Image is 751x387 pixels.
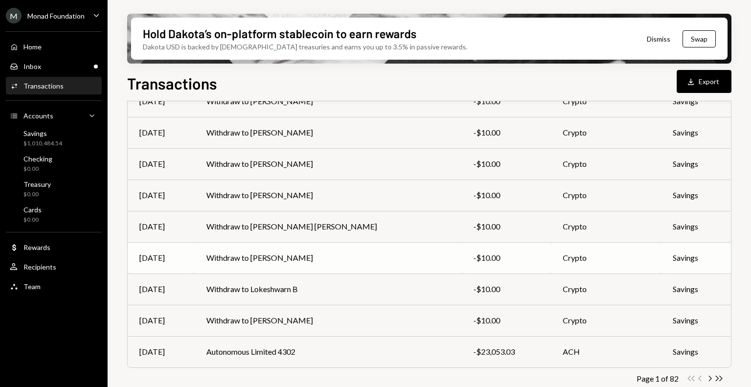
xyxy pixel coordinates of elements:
[127,73,217,93] h1: Transactions
[195,273,462,305] td: Withdraw to Lokeshwarn B
[195,211,462,242] td: Withdraw to [PERSON_NAME] [PERSON_NAME]
[661,180,731,211] td: Savings
[551,117,661,148] td: Crypto
[139,252,183,264] div: [DATE]
[661,273,731,305] td: Savings
[551,242,661,273] td: Crypto
[661,86,731,117] td: Savings
[23,190,51,199] div: $0.00
[473,283,539,295] div: -$10.00
[23,243,50,251] div: Rewards
[23,216,42,224] div: $0.00
[551,86,661,117] td: Crypto
[473,127,539,138] div: -$10.00
[23,165,52,173] div: $0.00
[683,30,716,47] button: Swap
[139,127,183,138] div: [DATE]
[473,189,539,201] div: -$10.00
[195,148,462,180] td: Withdraw to [PERSON_NAME]
[6,8,22,23] div: M
[23,205,42,214] div: Cards
[143,42,467,52] div: Dakota USD is backed by [DEMOGRAPHIC_DATA] treasuries and earns you up to 3.5% in passive rewards.
[551,211,661,242] td: Crypto
[27,12,85,20] div: Monad Foundation
[195,86,462,117] td: Withdraw to [PERSON_NAME]
[23,82,64,90] div: Transactions
[143,25,417,42] div: Hold Dakota’s on-platform stablecoin to earn rewards
[195,336,462,367] td: Autonomous Limited 4302
[551,336,661,367] td: ACH
[23,139,62,148] div: $1,010,484.54
[23,155,52,163] div: Checking
[6,57,102,75] a: Inbox
[6,152,102,175] a: Checking$0.00
[473,252,539,264] div: -$10.00
[139,283,183,295] div: [DATE]
[195,180,462,211] td: Withdraw to [PERSON_NAME]
[195,242,462,273] td: Withdraw to [PERSON_NAME]
[23,112,53,120] div: Accounts
[661,148,731,180] td: Savings
[23,43,42,51] div: Home
[139,189,183,201] div: [DATE]
[551,180,661,211] td: Crypto
[473,315,539,326] div: -$10.00
[139,221,183,232] div: [DATE]
[661,242,731,273] td: Savings
[551,273,661,305] td: Crypto
[661,117,731,148] td: Savings
[473,95,539,107] div: -$10.00
[6,203,102,226] a: Cards$0.00
[661,305,731,336] td: Savings
[661,336,731,367] td: Savings
[139,95,183,107] div: [DATE]
[551,305,661,336] td: Crypto
[139,315,183,326] div: [DATE]
[6,38,102,55] a: Home
[473,221,539,232] div: -$10.00
[473,346,539,358] div: -$23,053.03
[6,258,102,275] a: Recipients
[23,263,56,271] div: Recipients
[661,211,731,242] td: Savings
[23,180,51,188] div: Treasury
[195,305,462,336] td: Withdraw to [PERSON_NAME]
[473,158,539,170] div: -$10.00
[635,27,683,50] button: Dismiss
[6,126,102,150] a: Savings$1,010,484.54
[6,107,102,124] a: Accounts
[23,62,41,70] div: Inbox
[23,129,62,137] div: Savings
[195,117,462,148] td: Withdraw to [PERSON_NAME]
[139,158,183,170] div: [DATE]
[23,282,41,291] div: Team
[637,374,679,383] div: Page 1 of 82
[6,177,102,201] a: Treasury$0.00
[6,238,102,256] a: Rewards
[6,277,102,295] a: Team
[551,148,661,180] td: Crypto
[6,77,102,94] a: Transactions
[677,70,731,93] button: Export
[139,346,183,358] div: [DATE]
